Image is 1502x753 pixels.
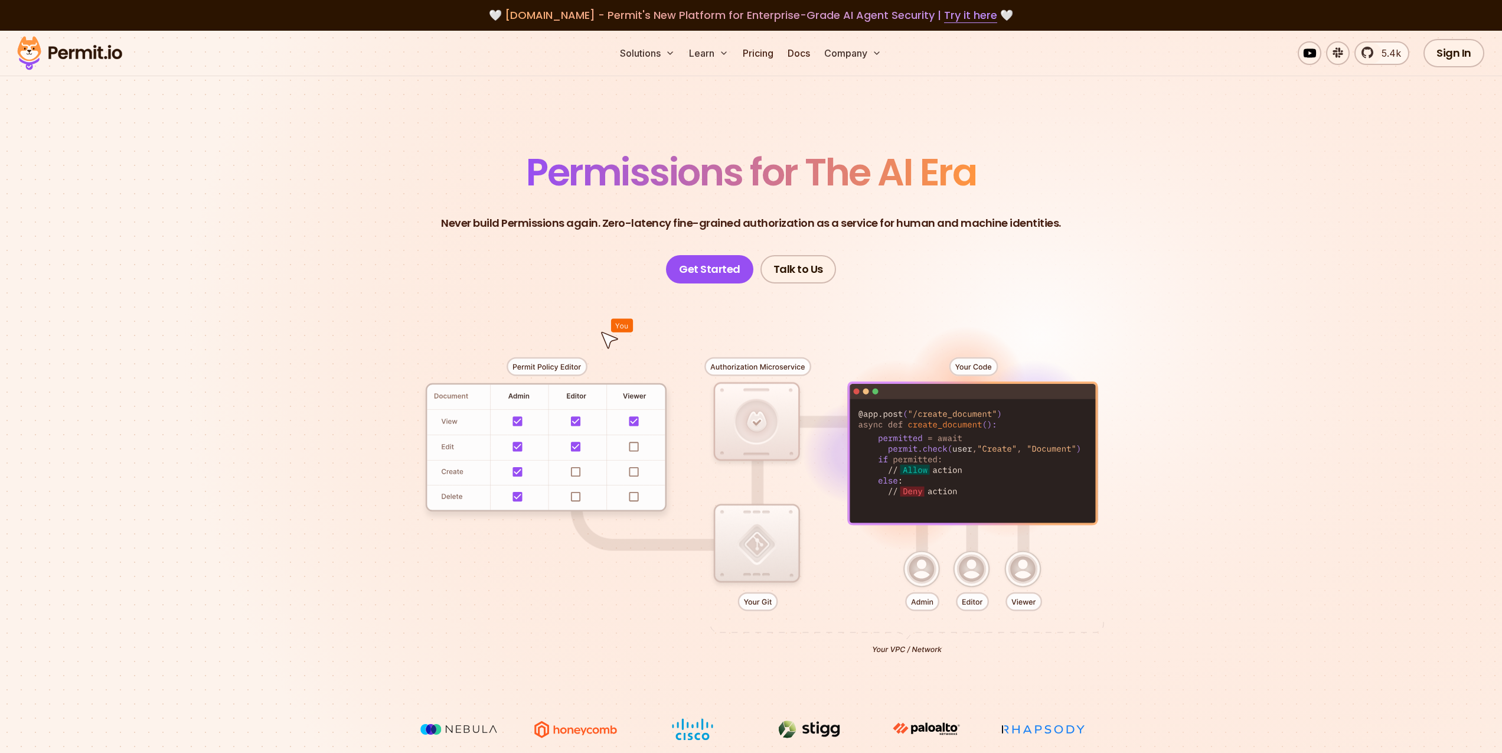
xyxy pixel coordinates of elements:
[441,215,1061,232] p: Never build Permissions again. Zero-latency fine-grained authorization as a service for human and...
[526,146,976,198] span: Permissions for The AI Era
[783,41,815,65] a: Docs
[505,8,997,22] span: [DOMAIN_NAME] - Permit's New Platform for Enterprise-Grade AI Agent Security |
[28,7,1474,24] div: 🤍 🤍
[531,718,620,741] img: Honeycomb
[819,41,886,65] button: Company
[999,718,1088,741] img: Rhapsody Health
[765,718,854,741] img: Stigg
[1374,46,1401,60] span: 5.4k
[738,41,778,65] a: Pricing
[666,255,753,283] a: Get Started
[615,41,680,65] button: Solutions
[1354,41,1409,65] a: 5.4k
[414,718,503,741] img: Nebula
[944,8,997,23] a: Try it here
[882,718,971,739] img: paloalto
[12,33,128,73] img: Permit logo
[684,41,733,65] button: Learn
[1423,39,1484,67] a: Sign In
[760,255,836,283] a: Talk to Us
[648,718,737,741] img: Cisco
